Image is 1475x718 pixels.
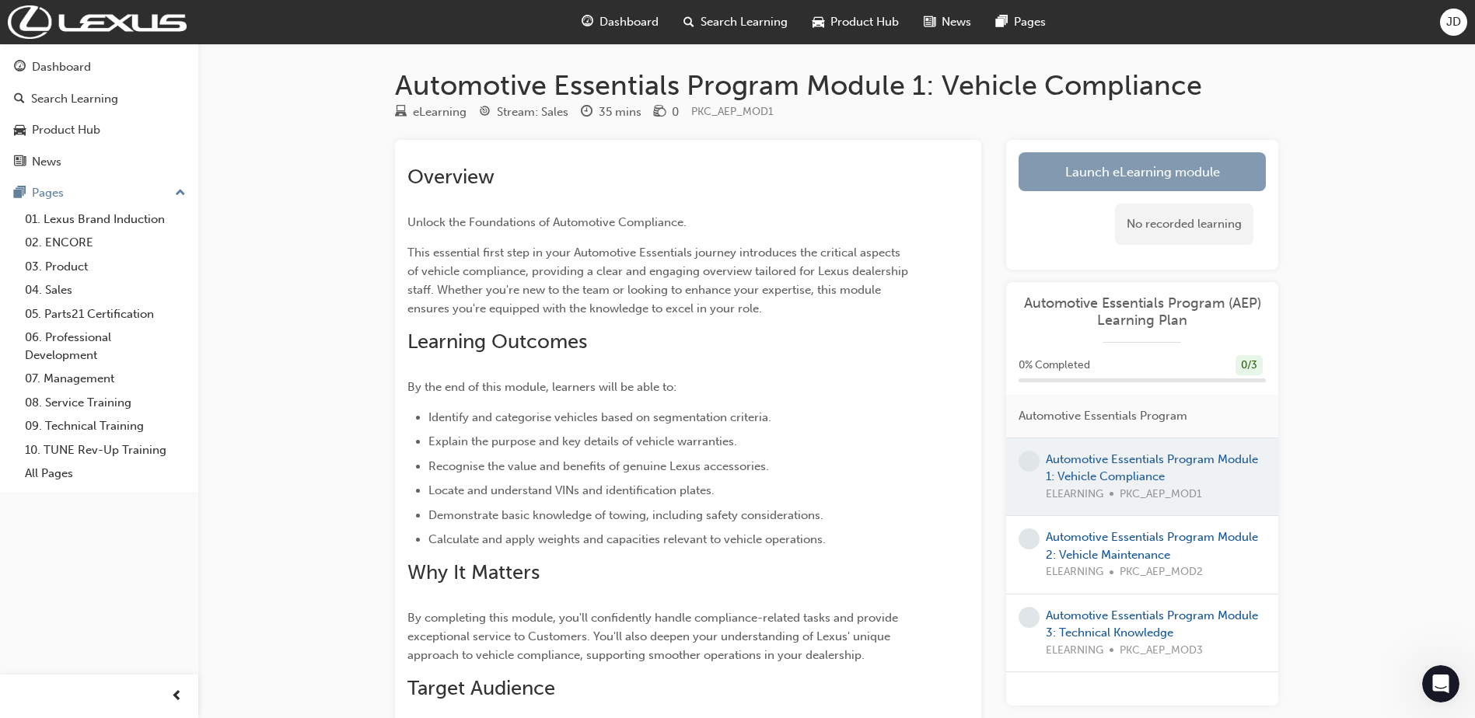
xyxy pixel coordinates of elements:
div: No recorded learning [1115,204,1253,245]
span: up-icon [175,183,186,204]
span: learningResourceType_ELEARNING-icon [395,106,407,120]
div: [PERSON_NAME] [196,260,286,276]
textarea: Message… [13,476,298,503]
span: learningRecordVerb_NONE-icon [1019,607,1040,628]
a: Search Learning [6,85,192,113]
span: Why It Matters [407,560,540,584]
button: Pages [6,179,192,207]
button: DashboardSearch LearningProduct HubNews [6,50,192,179]
a: Automotive Essentials Program Module 3: Technical Knowledge [1046,608,1258,640]
div: 0 / 3 [1236,355,1263,376]
span: money-icon [654,106,666,120]
div: 35 mins [599,103,641,121]
span: Automotive Essentials Program [1019,407,1187,425]
a: 05. Parts21 Certification [19,302,192,326]
button: Send a message… [267,503,292,528]
span: search-icon [683,12,694,32]
button: JD [1440,9,1467,36]
a: News [6,148,192,176]
a: 08. Service Training [19,391,192,415]
span: 0 % Completed [1019,357,1090,375]
span: Calculate and apply weights and capacities relevant to vehicle operations. [428,532,826,546]
span: Learning Outcomes [407,329,587,354]
span: Search Learning [701,13,788,31]
button: Upload attachment [74,509,86,521]
span: pages-icon [14,186,26,200]
h1: Lexus Academy [75,8,170,19]
a: pages-iconPages [984,6,1058,38]
a: Dashboard [6,53,192,82]
div: Dashboard [32,58,91,76]
a: Automotive Essentials Program Module 2: Vehicle Maintenance [1046,530,1258,562]
span: This essential first step in your Automotive Essentials journey introduces the critical aspects o... [407,246,911,315]
div: Product Hub [32,121,100,139]
span: news-icon [924,12,935,32]
div: 0 [672,103,679,121]
div: James says… [12,113,299,159]
img: Trak [8,5,187,39]
div: What is the name of the person this query relates to, as well as their username (for example [PER... [12,159,255,239]
div: [PERSON_NAME] [184,251,299,285]
span: PKC_AEP_MOD3 [1120,642,1203,660]
a: search-iconSearch Learning [671,6,800,38]
span: Explain the purpose and key details of vehicle warranties. [428,434,737,448]
a: Launch eLearning module [1019,152,1266,191]
span: target-icon [479,106,491,120]
span: news-icon [14,155,26,169]
span: News [942,13,971,31]
span: PKC_AEP_MOD2 [1120,563,1203,581]
a: guage-iconDashboard [569,6,671,38]
div: Fin says… [12,159,299,251]
div: James says… [12,251,299,298]
button: go back [10,6,40,36]
span: car-icon [813,12,824,32]
a: Product Hub [6,116,192,145]
a: 10. TUNE Rev-Up Training [19,438,192,462]
span: pages-icon [996,12,1008,32]
span: By the end of this module, learners will be able to: [407,380,676,394]
iframe: Intercom live chat [1422,665,1459,702]
a: 03. Product [19,255,192,279]
a: 02. ENCORE [19,231,192,255]
span: Ticket has been created • 3m ago [82,305,248,317]
div: Stream: Sales [497,103,568,121]
a: E-Learning Module Issue [62,53,249,85]
div: Thanks for providing all those details. A ticket has now been created and our team is aiming to r... [12,351,255,430]
div: [DATE] [237,113,299,147]
strong: Submitted [126,320,185,332]
span: Identify and categorise vehicles based on segmentation criteria. [428,410,771,424]
span: car-icon [14,124,26,138]
div: Fin says… [12,298,299,351]
span: ELEARNING [1046,642,1103,660]
span: clock-icon [581,106,592,120]
span: By completing this module, you'll confidently handle compliance-related tasks and provide excepti... [407,611,901,662]
p: Back in 30 minutes [88,19,185,35]
div: Close [273,6,301,34]
div: Search Learning [31,90,118,108]
a: 09. Technical Training [19,414,192,438]
div: Thanks for providing all those details. A ticket has now been created and our team is aiming to r... [25,361,243,421]
span: ELEARNING [1046,563,1103,581]
span: prev-icon [171,687,183,706]
span: search-icon [14,92,25,106]
div: eLearning [413,103,467,121]
span: Dashboard [599,13,659,31]
span: Product Hub [830,13,899,31]
span: Locate and understand VINs and identification plates. [428,483,715,497]
div: News [32,153,61,171]
span: Unlock the Foundations of Automotive Compliance. [407,215,687,229]
span: guage-icon [14,61,26,75]
a: Automotive Essentials Program (AEP) Learning Plan [1019,295,1266,329]
a: 06. Professional Development [19,326,192,367]
div: Type [395,103,467,122]
div: Price [654,103,679,122]
div: What is the name of the person this query relates to, as well as their username (for example [PER... [25,169,243,229]
span: Overview [407,165,495,189]
span: learningRecordVerb_NONE-icon [1019,528,1040,549]
h1: Automotive Essentials Program Module 1: Vehicle Compliance [395,68,1278,103]
a: All Pages [19,462,192,486]
span: guage-icon [582,12,593,32]
button: Start recording [99,509,111,521]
